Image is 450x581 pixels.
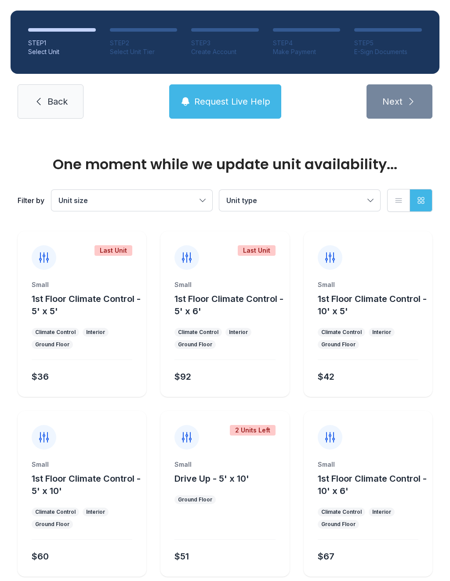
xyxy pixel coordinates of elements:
[32,550,49,563] div: $60
[174,460,275,469] div: Small
[110,47,178,56] div: Select Unit Tier
[354,47,422,56] div: E-Sign Documents
[354,39,422,47] div: STEP 5
[94,245,132,256] div: Last Unit
[28,47,96,56] div: Select Unit
[321,521,356,528] div: Ground Floor
[372,508,391,516] div: Interior
[318,293,429,317] button: 1st Floor Climate Control - 10' x 5'
[318,460,418,469] div: Small
[318,472,429,497] button: 1st Floor Climate Control - 10' x 6'
[372,329,391,336] div: Interior
[32,370,49,383] div: $36
[86,329,105,336] div: Interior
[178,329,218,336] div: Climate Control
[51,190,212,211] button: Unit size
[28,39,96,47] div: STEP 1
[18,157,432,171] div: One moment while we update unit availability...
[321,508,362,516] div: Climate Control
[47,95,68,108] span: Back
[35,521,69,528] div: Ground Floor
[273,39,341,47] div: STEP 4
[191,39,259,47] div: STEP 3
[174,550,189,563] div: $51
[32,460,132,469] div: Small
[110,39,178,47] div: STEP 2
[191,47,259,56] div: Create Account
[318,550,334,563] div: $67
[174,293,286,317] button: 1st Floor Climate Control - 5' x 6'
[318,473,427,496] span: 1st Floor Climate Control - 10' x 6'
[35,341,69,348] div: Ground Floor
[321,329,362,336] div: Climate Control
[230,425,276,436] div: 2 Units Left
[32,472,143,497] button: 1st Floor Climate Control - 5' x 10'
[32,473,141,496] span: 1st Floor Climate Control - 5' x 10'
[35,329,76,336] div: Climate Control
[178,496,212,503] div: Ground Floor
[178,341,212,348] div: Ground Floor
[226,196,257,205] span: Unit type
[174,370,191,383] div: $92
[58,196,88,205] span: Unit size
[174,280,275,289] div: Small
[238,245,276,256] div: Last Unit
[32,294,141,316] span: 1st Floor Climate Control - 5' x 5'
[174,472,249,485] button: Drive Up - 5' x 10'
[174,294,283,316] span: 1st Floor Climate Control - 5' x 6'
[219,190,380,211] button: Unit type
[35,508,76,516] div: Climate Control
[382,95,403,108] span: Next
[273,47,341,56] div: Make Payment
[318,294,427,316] span: 1st Floor Climate Control - 10' x 5'
[229,329,248,336] div: Interior
[18,195,44,206] div: Filter by
[32,293,143,317] button: 1st Floor Climate Control - 5' x 5'
[86,508,105,516] div: Interior
[174,473,249,484] span: Drive Up - 5' x 10'
[318,370,334,383] div: $42
[32,280,132,289] div: Small
[318,280,418,289] div: Small
[194,95,270,108] span: Request Live Help
[321,341,356,348] div: Ground Floor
